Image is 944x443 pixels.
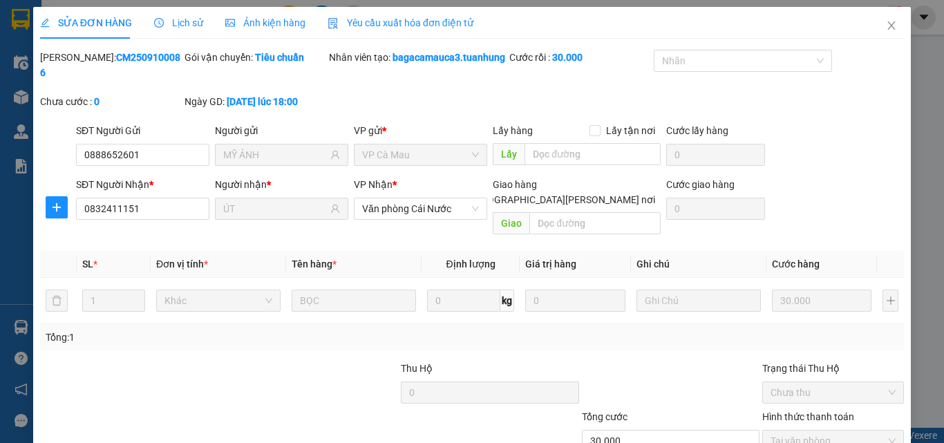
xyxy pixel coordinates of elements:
input: 0 [772,290,871,312]
input: 0 [525,290,625,312]
input: Ghi Chú [636,290,761,312]
input: VD: Bàn, Ghế [292,290,416,312]
div: Cước rồi : [509,50,651,65]
span: Ảnh kiện hàng [225,17,305,28]
span: VP Nhận [354,179,393,190]
span: Tên hàng [292,258,337,270]
input: Dọc đường [529,212,661,234]
input: Tên người nhận [223,201,328,216]
span: VP Cà Mau [362,144,479,165]
div: SĐT Người Nhận [76,177,209,192]
div: Nhân viên tạo: [329,50,507,65]
span: Lấy hàng [493,125,533,136]
span: close [886,20,897,31]
button: plus [46,196,68,218]
span: Định lượng [446,258,495,270]
b: 0 [94,96,100,107]
input: Dọc đường [525,143,661,165]
span: Giá trị hàng [525,258,576,270]
label: Cước giao hàng [666,179,735,190]
span: Tổng cước [582,411,627,422]
label: Cước lấy hàng [666,125,728,136]
b: 30.000 [552,52,583,63]
span: Đơn vị tính [156,258,208,270]
b: bagacamauca3.tuanhung [393,52,505,63]
span: user [330,204,340,214]
span: Khác [164,290,272,311]
div: [PERSON_NAME]: [40,50,182,80]
div: Gói vận chuyển: [185,50,326,65]
span: user [330,150,340,160]
span: SL [82,258,93,270]
b: Tiêu chuẩn [255,52,304,63]
button: Close [872,7,911,46]
span: Yêu cầu xuất hóa đơn điện tử [328,17,473,28]
b: [DATE] lúc 18:00 [227,96,298,107]
span: Giao [493,212,529,234]
span: Giao hàng [493,179,537,190]
div: Người gửi [215,123,348,138]
div: Người nhận [215,177,348,192]
input: Tên người gửi [223,147,328,162]
th: Ghi chú [631,251,766,278]
div: SĐT Người Gửi [76,123,209,138]
span: Lấy tận nơi [601,123,661,138]
span: [GEOGRAPHIC_DATA][PERSON_NAME] nơi [466,192,661,207]
img: icon [328,18,339,29]
div: Ngày GD: [185,94,326,109]
span: Lịch sử [154,17,203,28]
span: SỬA ĐƠN HÀNG [40,17,132,28]
span: Cước hàng [772,258,820,270]
div: Trạng thái Thu Hộ [762,361,904,376]
input: Cước lấy hàng [666,144,765,166]
span: Thu Hộ [401,363,433,374]
button: plus [882,290,898,312]
span: clock-circle [154,18,164,28]
div: Chưa cước : [40,94,182,109]
span: picture [225,18,235,28]
span: edit [40,18,50,28]
input: Cước giao hàng [666,198,765,220]
span: plus [46,202,67,213]
span: Văn phòng Cái Nước [362,198,479,219]
span: Chưa thu [771,382,896,403]
div: Tổng: 1 [46,330,366,345]
span: kg [500,290,514,312]
div: VP gửi [354,123,487,138]
button: delete [46,290,68,312]
span: Lấy [493,143,525,165]
label: Hình thức thanh toán [762,411,854,422]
